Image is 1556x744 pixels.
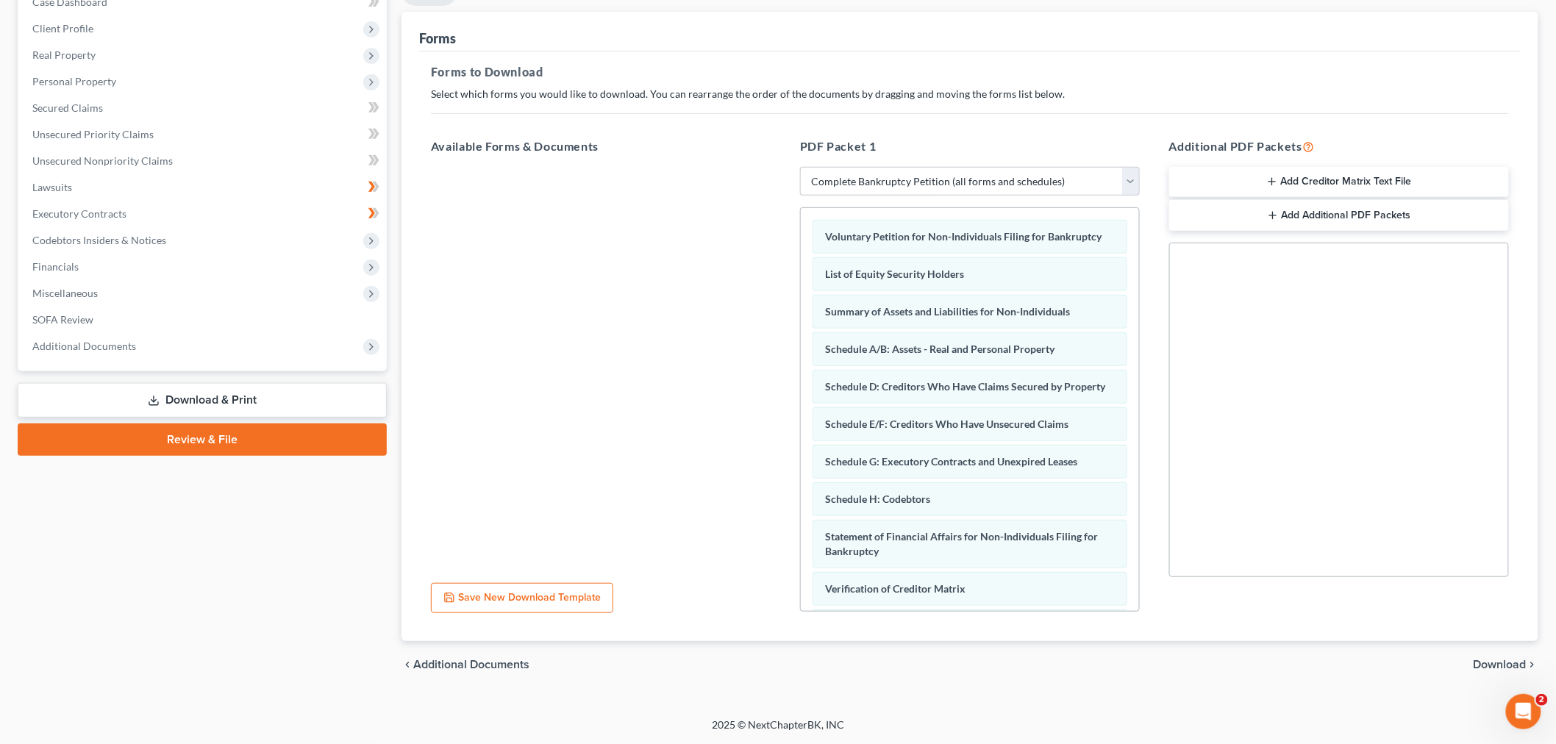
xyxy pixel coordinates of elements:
span: Summary of Assets and Liabilities for Non-Individuals [825,305,1070,318]
span: SOFA Review [32,313,93,326]
span: Client Profile [32,22,93,35]
i: chevron_right [1527,659,1538,670]
span: Schedule A/B: Assets - Real and Personal Property [825,343,1054,355]
span: Voluntary Petition for Non-Individuals Filing for Bankruptcy [825,230,1102,243]
h5: Available Forms & Documents [431,137,771,155]
span: Real Property [32,49,96,61]
div: 2025 © NextChapterBK, INC [359,718,1197,744]
span: Additional Documents [413,659,529,670]
h5: Additional PDF Packets [1169,137,1509,155]
span: Schedule E/F: Creditors Who Have Unsecured Claims [825,418,1068,430]
span: Schedule H: Codebtors [825,493,930,505]
a: chevron_left Additional Documents [402,659,529,670]
span: Unsecured Nonpriority Claims [32,154,173,167]
span: Additional Documents [32,340,136,352]
a: SOFA Review [21,307,387,333]
i: chevron_left [402,659,413,670]
a: Secured Claims [21,95,387,121]
button: Add Creditor Matrix Text File [1169,167,1509,198]
a: Review & File [18,423,387,456]
span: Executory Contracts [32,207,126,220]
span: Schedule G: Executory Contracts and Unexpired Leases [825,455,1077,468]
span: Financials [32,260,79,273]
button: Download chevron_right [1474,659,1538,670]
button: Save New Download Template [431,583,613,614]
span: Personal Property [32,75,116,87]
span: Secured Claims [32,101,103,114]
span: Miscellaneous [32,287,98,299]
a: Executory Contracts [21,201,387,227]
button: Add Additional PDF Packets [1169,200,1509,231]
a: Download & Print [18,383,387,418]
h5: Forms to Download [431,63,1509,81]
a: Lawsuits [21,174,387,201]
span: Codebtors Insiders & Notices [32,234,166,246]
iframe: Intercom live chat [1506,694,1541,729]
span: Lawsuits [32,181,72,193]
span: Verification of Creditor Matrix [825,582,966,595]
span: Statement of Financial Affairs for Non-Individuals Filing for Bankruptcy [825,530,1098,557]
h5: PDF Packet 1 [800,137,1140,155]
span: List of Equity Security Holders [825,268,964,280]
a: Unsecured Priority Claims [21,121,387,148]
span: Download [1474,659,1527,670]
span: 2 [1536,694,1548,706]
a: Unsecured Nonpriority Claims [21,148,387,174]
span: Unsecured Priority Claims [32,128,154,140]
span: Schedule D: Creditors Who Have Claims Secured by Property [825,380,1105,393]
div: Forms [419,29,456,47]
p: Select which forms you would like to download. You can rearrange the order of the documents by dr... [431,87,1509,101]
